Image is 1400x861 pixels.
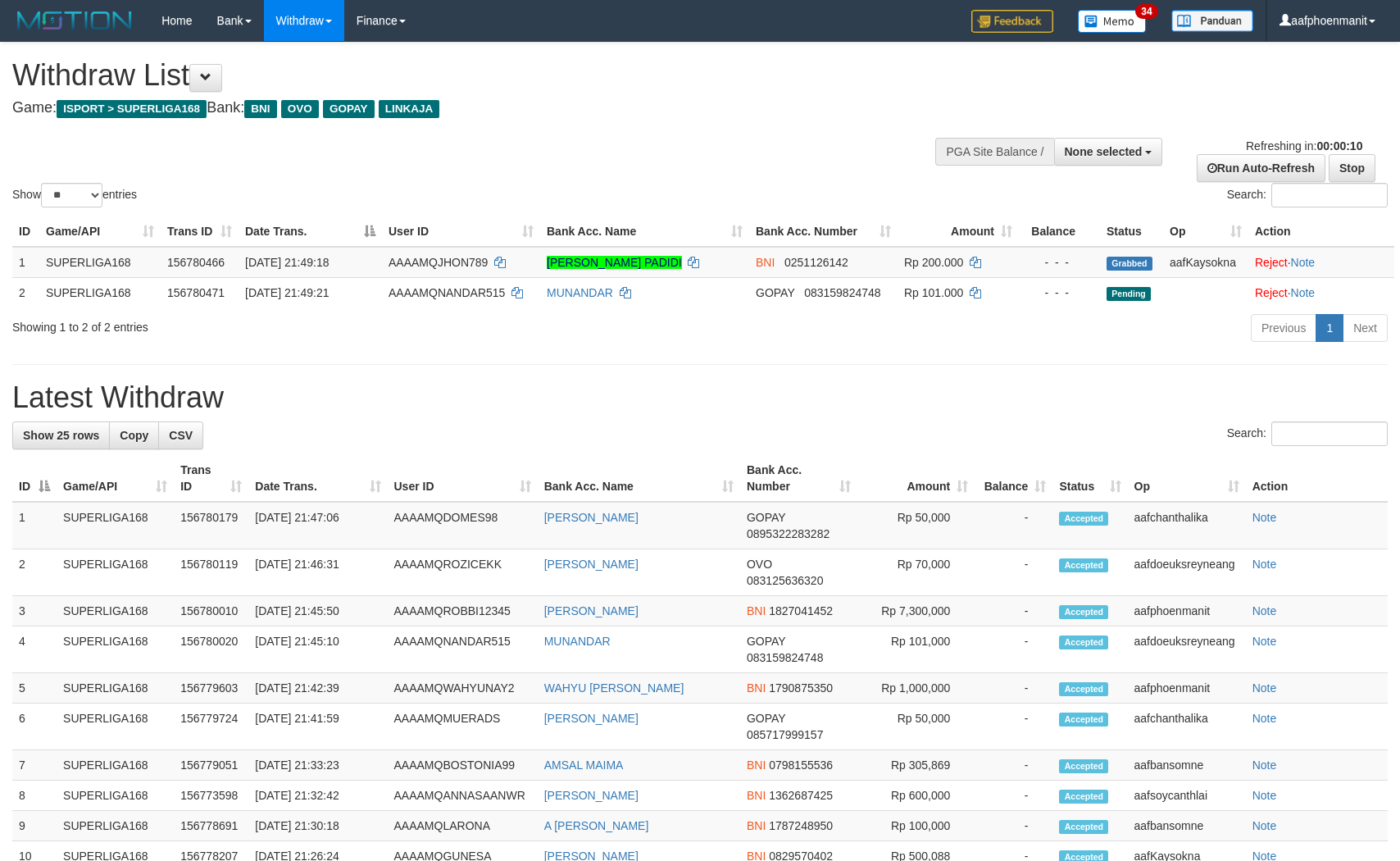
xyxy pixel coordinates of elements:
div: Showing 1 to 2 of 2 entries [12,312,571,335]
td: SUPERLIGA168 [57,781,174,811]
th: Trans ID: activate to sort column ascending [174,455,248,502]
a: A [PERSON_NAME] [544,819,649,832]
td: [DATE] 21:30:18 [248,811,387,841]
span: Copy 085717999157 to clipboard [747,728,823,741]
span: BNI [747,604,766,617]
span: Copy 1362687425 to clipboard [769,789,833,802]
td: 3 [12,596,57,626]
a: [PERSON_NAME] [544,712,639,725]
span: Copy 083125636320 to clipboard [747,574,823,587]
th: Op: activate to sort column ascending [1128,455,1246,502]
select: Showentries [41,183,102,207]
td: 156780020 [174,626,248,673]
th: ID: activate to sort column descending [12,455,57,502]
span: None selected [1065,145,1143,158]
img: Feedback.jpg [971,10,1053,33]
a: MUNANDAR [547,286,613,299]
span: Rp 200.000 [904,256,963,269]
span: GOPAY [747,635,785,648]
span: Copy 1827041452 to clipboard [769,604,833,617]
span: Copy 1787248950 to clipboard [769,819,833,832]
td: Rp 70,000 [857,549,975,596]
td: Rp 7,300,000 [857,596,975,626]
th: Balance: activate to sort column ascending [975,455,1052,502]
td: [DATE] 21:46:31 [248,549,387,596]
span: GOPAY [323,100,375,118]
td: 156780119 [174,549,248,596]
td: - [975,502,1052,549]
span: BNI [747,681,766,695]
a: Note [1252,789,1277,802]
span: Show 25 rows [23,429,99,442]
a: Note [1252,511,1277,524]
th: User ID: activate to sort column ascending [382,216,540,247]
td: AAAAMQMUERADS [388,704,538,750]
span: [DATE] 21:49:18 [245,256,329,269]
td: SUPERLIGA168 [57,549,174,596]
td: - [975,596,1052,626]
td: · [1248,247,1394,278]
th: Status: activate to sort column ascending [1052,455,1127,502]
a: WAHYU [PERSON_NAME] [544,681,684,695]
span: Copy 0895322283282 to clipboard [747,527,830,540]
td: 1 [12,502,57,549]
td: 2 [12,277,39,307]
th: Amount: activate to sort column ascending [857,455,975,502]
th: Date Trans.: activate to sort column ascending [248,455,387,502]
span: Copy [120,429,148,442]
th: Action [1248,216,1394,247]
td: 156779603 [174,673,248,704]
span: BNI [244,100,276,118]
td: Rp 1,000,000 [857,673,975,704]
td: AAAAMQNANDAR515 [388,626,538,673]
span: CSV [169,429,193,442]
th: Balance [1019,216,1100,247]
span: Accepted [1059,713,1108,727]
a: MUNANDAR [544,635,611,648]
span: Copy 0251126142 to clipboard [784,256,848,269]
span: Grabbed [1107,257,1152,271]
th: Game/API: activate to sort column ascending [39,216,161,247]
td: aafdoeuksreyneang [1128,626,1246,673]
div: PGA Site Balance / [935,138,1053,166]
td: [DATE] 21:42:39 [248,673,387,704]
td: 156773598 [174,781,248,811]
td: SUPERLIGA168 [57,750,174,781]
a: [PERSON_NAME] [544,789,639,802]
a: Show 25 rows [12,421,110,449]
td: [DATE] 21:45:50 [248,596,387,626]
td: 1 [12,247,39,278]
a: AMSAL MAIMA [544,758,624,772]
span: BNI [747,758,766,772]
span: Rp 101.000 [904,286,963,299]
td: - [975,811,1052,841]
span: ISPORT > SUPERLIGA168 [57,100,207,118]
td: SUPERLIGA168 [57,811,174,841]
td: aafbansomne [1128,811,1246,841]
a: [PERSON_NAME] [544,604,639,617]
label: Search: [1227,183,1388,207]
td: aafphoenmanit [1128,673,1246,704]
td: 7 [12,750,57,781]
input: Search: [1271,421,1388,446]
td: [DATE] 21:45:10 [248,626,387,673]
span: [DATE] 21:49:21 [245,286,329,299]
a: Note [1291,256,1316,269]
span: Copy 1790875350 to clipboard [769,681,833,695]
a: Note [1252,681,1277,695]
td: [DATE] 21:41:59 [248,704,387,750]
td: [DATE] 21:47:06 [248,502,387,549]
td: SUPERLIGA168 [57,673,174,704]
a: Note [1252,819,1277,832]
td: 156779051 [174,750,248,781]
td: aafKaysokna [1163,247,1248,278]
span: Copy 0798155536 to clipboard [769,758,833,772]
span: Refreshing in: [1246,139,1362,153]
th: Bank Acc. Name: activate to sort column ascending [540,216,749,247]
span: 156780466 [167,256,225,269]
span: Accepted [1059,558,1108,572]
span: 156780471 [167,286,225,299]
td: SUPERLIGA168 [57,596,174,626]
a: Copy [109,421,159,449]
th: User ID: activate to sort column ascending [388,455,538,502]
